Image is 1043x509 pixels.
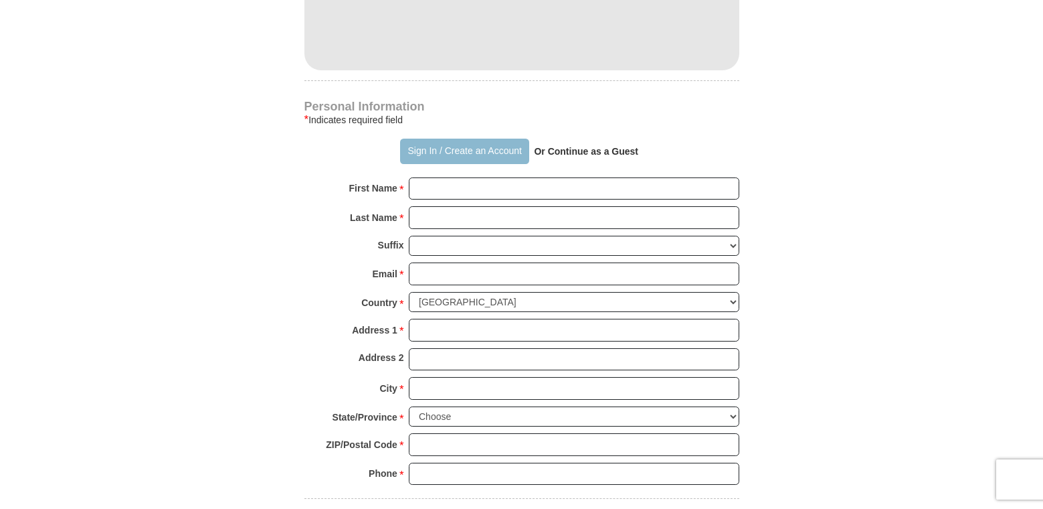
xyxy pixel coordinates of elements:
strong: ZIP/Postal Code [326,435,397,454]
strong: Address 1 [352,321,397,340]
strong: Or Continue as a Guest [534,146,638,157]
strong: Last Name [350,208,397,227]
h4: Personal Information [304,101,739,112]
button: Sign In / Create an Account [400,139,529,164]
strong: State/Province [333,408,397,427]
strong: Address 2 [359,348,404,367]
div: Indicates required field [304,112,739,128]
strong: First Name [349,179,397,198]
strong: Country [361,293,397,312]
strong: Suffix [378,236,404,254]
strong: Phone [369,464,397,483]
strong: City [379,379,397,398]
strong: Email [373,265,397,283]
